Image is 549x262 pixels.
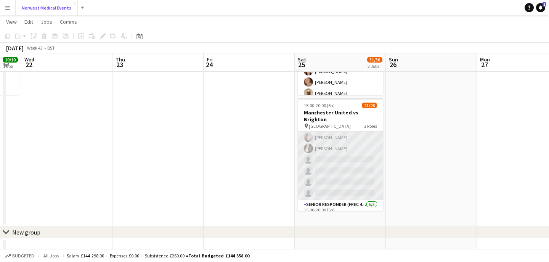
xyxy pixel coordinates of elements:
span: Wed [24,56,34,63]
span: 10/10 [3,57,18,63]
span: 15:00-20:00 (5h) [304,103,335,108]
span: Mon [480,56,490,63]
div: 2 Jobs [368,63,382,69]
div: Salary £144 298.00 + Expenses £0.00 + Subsistence £260.00 = [67,253,249,259]
span: 23 [114,60,125,69]
div: New group [12,228,40,236]
span: 25 [297,60,306,69]
a: Jobs [38,17,55,27]
button: Budgeted [4,252,35,260]
span: 3 Roles [364,123,377,129]
a: 1 [536,3,545,12]
span: 21/26 [362,103,377,108]
span: 1 [543,2,546,7]
div: BST [47,45,55,51]
span: Edit [24,18,33,25]
span: View [6,18,17,25]
span: Week 43 [25,45,44,51]
h3: Manchester United vs Brighton [298,109,383,123]
span: 26 [388,60,398,69]
a: Edit [21,17,36,27]
span: Total Budgeted £144 558.00 [188,253,249,259]
div: [DATE] [6,44,24,52]
span: All jobs [42,253,60,259]
span: 27 [479,60,490,69]
span: Fri [207,56,213,63]
span: Sun [389,56,398,63]
span: Budgeted [12,253,34,259]
span: Thu [116,56,125,63]
button: Norwest Medical Events [16,0,78,15]
span: 22 [23,60,34,69]
span: 31/36 [367,57,382,63]
span: [GEOGRAPHIC_DATA] [309,123,351,129]
app-card-role: Responder (First Aid)8/813:00-17:30 (4h30m)[PERSON_NAME][PERSON_NAME][PERSON_NAME][PERSON_NAME] [298,42,383,145]
span: Comms [60,18,77,25]
span: Jobs [41,18,52,25]
a: View [3,17,20,27]
a: Comms [57,17,80,27]
div: 1 Job [3,63,18,69]
span: Sat [298,56,306,63]
span: 24 [205,60,213,69]
app-job-card: 15:00-20:00 (5h)21/26Manchester United vs Brighton [GEOGRAPHIC_DATA]3 Roles[PERSON_NAME][PERSON_N... [298,98,383,211]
